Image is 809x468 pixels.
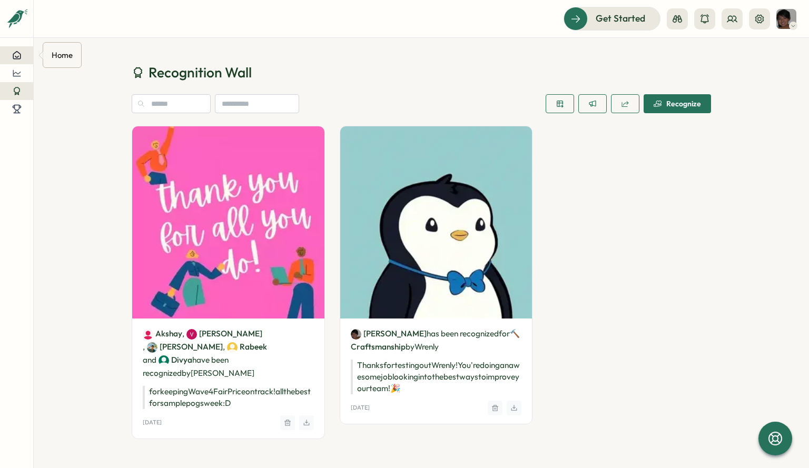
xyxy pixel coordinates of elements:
img: Rabeek [227,342,238,353]
a: Julia Thong[PERSON_NAME] [351,328,427,340]
img: Julia Thong [351,329,361,340]
button: Recognize [644,94,711,113]
span: and [143,354,156,366]
span: Recognition Wall [149,63,252,82]
img: Ngoc Nguyen [147,342,157,353]
span: 🔨 Craftsmanship [351,328,520,352]
a: Ngoc Nguyen[PERSON_NAME] [147,341,223,353]
img: Recognition Image [132,126,324,318]
img: Akshay [143,329,153,340]
img: Recognition Image [340,126,532,318]
button: Get Started [564,7,660,30]
p: Thanks for testing out Wrenly! You're doing an awesome job looking into the best ways to improve ... [351,360,522,394]
p: [DATE] [351,404,370,411]
div: Recognize [654,99,701,108]
p: for keeping Wave 4 FairPrice on track! all the best for sample pogs week :D [143,386,314,409]
img: Divya [159,355,169,366]
a: AkshayAkshay [143,328,182,340]
span: , [223,340,267,353]
a: RabeekRabeek [227,341,267,353]
img: Vincent Tran [186,329,197,340]
span: for [499,328,510,338]
img: Julia Thong [776,9,796,29]
p: has been recognized by Wrenly [351,327,522,353]
p: [DATE] [143,419,162,426]
p: have been recognized by [PERSON_NAME] [143,327,314,380]
a: DivyaDivya [159,354,192,366]
div: Home [50,47,75,63]
span: Get Started [596,12,645,25]
span: , [182,327,262,340]
a: Vincent Tran[PERSON_NAME] [186,328,262,340]
span: , [143,340,223,353]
